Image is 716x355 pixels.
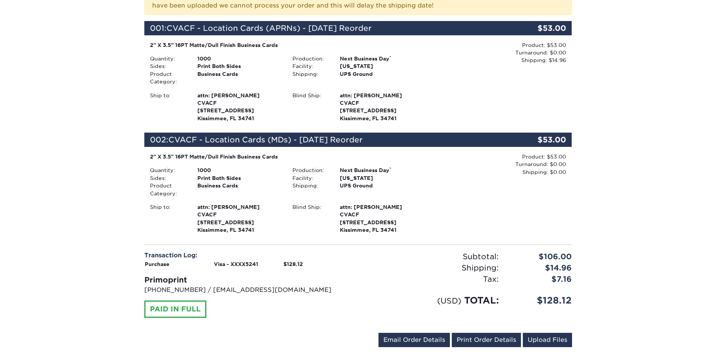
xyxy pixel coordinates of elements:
[504,273,578,285] div: $7.16
[144,182,192,197] div: Product Category:
[192,62,287,70] div: Print Both Sides
[504,262,578,273] div: $14.96
[358,262,504,273] div: Shipping:
[429,41,566,64] div: Product: $53.00 Turnaround: $0.00 Shipping: $14.96
[287,166,334,174] div: Production:
[429,153,566,176] div: Product: $53.00 Turnaround: $0.00 Shipping: $0.00
[144,166,192,174] div: Quantity:
[192,166,287,174] div: 1000
[287,62,334,70] div: Facility:
[340,203,424,211] span: attn: [PERSON_NAME]
[197,99,281,107] span: CVACF
[464,295,499,306] span: TOTAL:
[501,21,572,35] div: $53.00
[144,21,501,35] div: 001:
[504,251,578,262] div: $106.00
[144,174,192,182] div: Sides:
[144,70,192,86] div: Product Category:
[358,251,504,262] div: Subtotal:
[144,203,192,234] div: Ship to:
[334,182,429,189] div: UPS Ground
[192,174,287,182] div: Print Both Sides
[340,203,424,233] strong: Kissimmee, FL 34741
[197,203,281,211] span: attn: [PERSON_NAME]
[334,62,429,70] div: [US_STATE]
[144,251,353,260] div: Transaction Log:
[287,182,334,189] div: Shipping:
[197,92,281,99] span: attn: [PERSON_NAME]
[283,261,303,267] strong: $128.12
[523,333,572,347] a: Upload Files
[192,70,287,86] div: Business Cards
[144,55,192,62] div: Quantity:
[192,182,287,197] div: Business Cards
[340,211,424,218] span: CVACF
[144,92,192,122] div: Ship to:
[287,55,334,62] div: Production:
[144,274,353,286] div: Primoprint
[501,133,572,147] div: $53.00
[340,107,424,114] span: [STREET_ADDRESS]
[452,333,521,347] a: Print Order Details
[340,99,424,107] span: CVACF
[287,70,334,78] div: Shipping:
[144,133,501,147] div: 002:
[287,92,334,122] div: Blind Ship:
[287,203,334,234] div: Blind Ship:
[144,286,353,295] p: [PHONE_NUMBER] / [EMAIL_ADDRESS][DOMAIN_NAME]
[340,92,424,121] strong: Kissimmee, FL 34741
[334,55,429,62] div: Next Business Day
[340,219,424,226] span: [STREET_ADDRESS]
[168,135,363,144] span: CVACF - Location Cards (MDs) - [DATE] Reorder
[150,41,424,49] div: 2" X 3.5" 16PT Matte/Dull Finish Business Cards
[334,70,429,78] div: UPS Ground
[145,261,170,267] strong: Purchase
[197,203,281,233] strong: Kissimmee, FL 34741
[150,153,424,160] div: 2" X 3.5" 16PT Matte/Dull Finish Business Cards
[334,166,429,174] div: Next Business Day
[197,219,281,226] span: [STREET_ADDRESS]
[358,273,504,285] div: Tax:
[340,92,424,99] span: attn: [PERSON_NAME]
[144,62,192,70] div: Sides:
[192,55,287,62] div: 1000
[437,296,461,305] small: (USD)
[214,261,258,267] strong: Visa - XXXX5241
[287,174,334,182] div: Facility:
[378,333,450,347] a: Email Order Details
[197,211,281,218] span: CVACF
[167,24,372,33] span: CVACF - Location Cards (APRNs) - [DATE] Reorder
[334,174,429,182] div: [US_STATE]
[504,294,578,307] div: $128.12
[144,301,206,318] div: PAID IN FULL
[197,92,281,121] strong: Kissimmee, FL 34741
[197,107,281,114] span: [STREET_ADDRESS]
